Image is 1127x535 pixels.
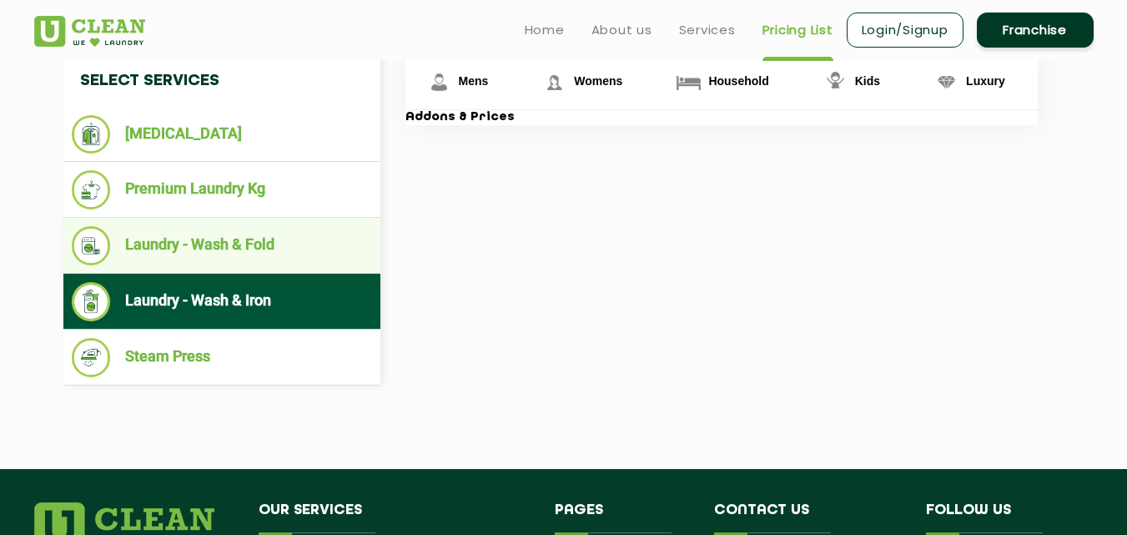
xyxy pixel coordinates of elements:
a: Services [679,20,736,40]
span: Household [708,74,768,88]
img: Kids [821,68,850,97]
a: About us [591,20,652,40]
span: Luxury [966,74,1005,88]
a: Login/Signup [847,13,963,48]
li: Laundry - Wash & Fold [72,226,372,265]
span: Mens [459,74,489,88]
li: [MEDICAL_DATA] [72,115,372,154]
h4: Pages [555,502,689,534]
a: Home [525,20,565,40]
img: Womens [540,68,569,97]
img: Steam Press [72,338,111,377]
h4: Contact us [714,502,901,534]
img: Mens [425,68,454,97]
img: Laundry - Wash & Iron [72,282,111,321]
h4: Select Services [63,55,380,107]
li: Steam Press [72,338,372,377]
img: Premium Laundry Kg [72,170,111,209]
li: Premium Laundry Kg [72,170,372,209]
span: Womens [574,74,622,88]
img: Laundry - Wash & Fold [72,226,111,265]
h4: Follow us [926,502,1073,534]
img: Luxury [932,68,961,97]
span: Kids [855,74,880,88]
img: UClean Laundry and Dry Cleaning [34,16,145,47]
img: Dry Cleaning [72,115,111,154]
li: Laundry - Wash & Iron [72,282,372,321]
a: Franchise [977,13,1094,48]
a: Pricing List [762,20,833,40]
h3: Addons & Prices [405,110,1038,125]
h4: Our Services [259,502,531,534]
img: Household [674,68,703,97]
